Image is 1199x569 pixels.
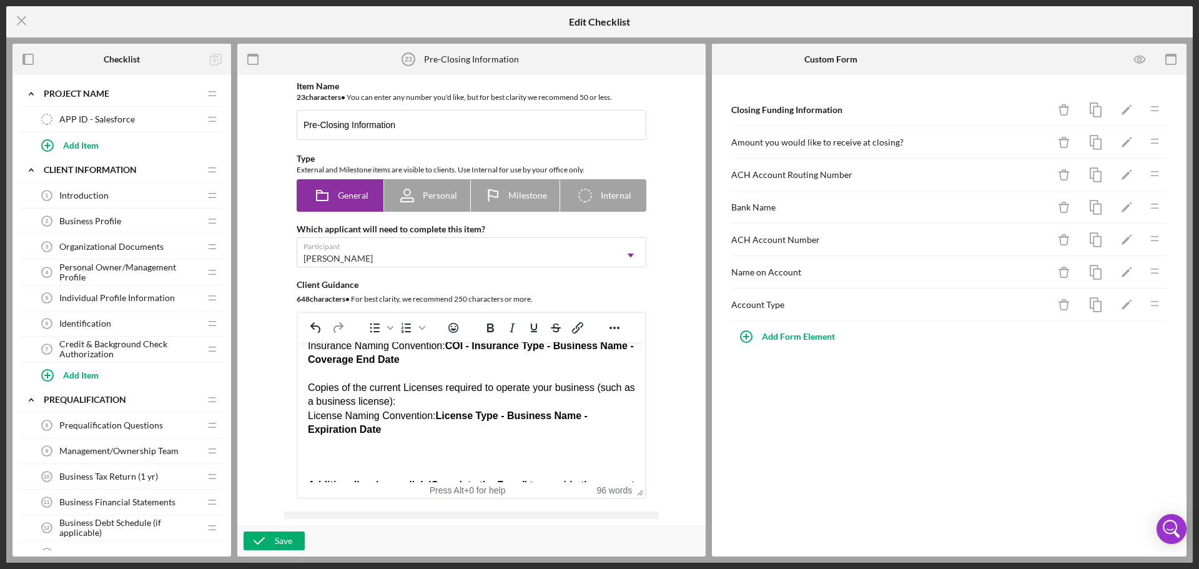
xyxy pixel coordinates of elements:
[731,235,1049,245] div: ACH Account Number
[297,224,646,234] div: Which applicant will need to complete this item?
[297,164,646,176] div: External and Milestone items are visible to clients. Use Internal for use by your office only.
[423,190,457,200] span: Personal
[59,446,179,456] span: Management/Ownership Team
[762,324,835,349] div: Add Form Element
[10,137,337,176] strong: Additionally, please click 'Complete the Form" to provide the amount you would like to receive at...
[338,190,368,200] span: General
[44,395,200,405] div: Prequalification
[63,363,99,387] div: Add Item
[59,242,164,252] span: Organizational Documents
[44,165,200,175] div: Client Information
[59,548,172,558] span: Personal Financial Statement
[297,91,646,104] div: You can enter any number you'd like, but for best clarity we recommend 50 or less.
[63,133,99,157] div: Add Item
[297,294,350,304] b: 648 character s •
[46,218,49,224] tspan: 2
[10,68,290,92] strong: License Type - Business Name - Expiration Date
[59,190,109,200] span: Introduction
[364,319,395,337] div: Bullet list
[424,54,519,64] div: Pre-Closing Information
[59,472,158,482] span: Business Tax Return (1 yr)
[508,190,547,200] span: Milestone
[480,319,501,337] button: Bold
[59,339,200,359] span: Credit & Background Check Authorization
[297,280,646,290] div: Client Guidance
[731,137,1049,147] div: Amount you would like to receive at closing?
[59,216,121,226] span: Business Profile
[569,16,630,27] h5: Edit Checklist
[327,319,348,337] button: Redo
[804,54,857,64] b: Custom Form
[731,267,1049,277] div: Name on Account
[396,319,427,337] div: Numbered list
[731,300,1049,310] div: Account Type
[59,114,135,124] span: APP ID - Salesforce
[596,485,632,495] button: 96 words
[46,320,49,327] tspan: 6
[297,154,646,164] div: Type
[731,202,1049,212] div: Bank Name
[297,293,646,305] div: For best clarity, we recommend 250 characters or more.
[632,482,645,498] div: Press the Up and Down arrow keys to resize the editor.
[44,525,50,531] tspan: 12
[545,319,566,337] button: Strikethrough
[275,532,292,550] div: Save
[59,420,163,430] span: Prequalification Questions
[298,342,645,482] iframe: Rich Text Area
[46,192,49,199] tspan: 1
[44,499,50,505] tspan: 11
[10,67,337,95] div: License Naming Convention:
[104,54,140,64] b: Checklist
[523,319,545,337] button: Underline
[46,448,49,454] tspan: 9
[601,190,631,200] span: Internal
[44,473,50,480] tspan: 10
[567,319,588,337] button: Insert/edit link
[31,132,225,157] button: Add Item
[244,532,305,550] button: Save
[59,497,175,507] span: Business Financial Statements
[501,319,523,337] button: Italic
[731,170,1049,180] div: ACH Account Routing Number
[44,89,200,99] div: Project Name
[59,262,200,282] span: Personal Owner/Management Profile
[604,319,625,337] button: Reveal or hide additional toolbar items
[46,244,49,250] tspan: 3
[297,81,646,91] div: Item Name
[31,362,225,387] button: Add Item
[405,56,412,63] tspan: 23
[59,319,111,329] span: Identification
[46,269,49,275] tspan: 4
[59,518,200,538] span: Business Debt Schedule (if applicable)
[731,324,847,349] button: Add Form Element
[1157,514,1187,544] div: Open Intercom Messenger
[731,104,842,115] b: Closing Funding Information
[46,346,49,352] tspan: 7
[297,92,345,102] b: 23 character s •
[46,422,49,428] tspan: 8
[46,295,49,301] tspan: 5
[413,485,523,495] div: Press Alt+0 for help
[59,293,175,303] span: Individual Profile Information
[305,319,327,337] button: Undo
[443,319,464,337] button: Emojis
[303,254,373,264] div: [PERSON_NAME]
